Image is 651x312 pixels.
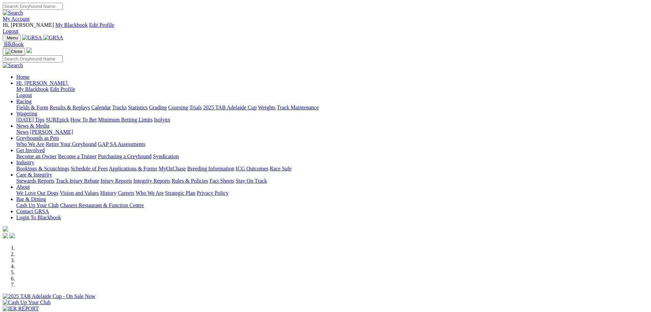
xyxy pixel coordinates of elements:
div: Wagering [16,117,648,123]
a: Who We Are [136,190,164,196]
a: Isolynx [154,117,170,123]
div: Hi, [PERSON_NAME] [16,86,648,98]
a: BlkBook [3,41,24,47]
a: Injury Reports [100,178,132,184]
div: Bar & Dining [16,202,648,208]
a: Home [16,74,29,80]
a: Careers [118,190,134,196]
img: Cash Up Your Club [3,299,51,306]
a: [PERSON_NAME] [30,129,73,135]
a: Stewards Reports [16,178,54,184]
img: facebook.svg [3,233,8,238]
a: Edit Profile [89,22,114,28]
span: Hi, [PERSON_NAME] [16,80,67,86]
a: Breeding Information [187,166,234,171]
a: Become an Owner [16,153,57,159]
input: Search [3,3,63,10]
a: Retire Your Greyhound [46,141,97,147]
a: News [16,129,28,135]
a: Care & Integrity [16,172,52,178]
a: Integrity Reports [133,178,170,184]
a: Fields & Form [16,105,48,110]
a: Tracks [112,105,127,110]
a: Industry [16,160,34,165]
a: News & Media [16,123,50,129]
a: Trials [189,105,202,110]
a: Calendar [91,105,111,110]
img: 2025 TAB Adelaide Cup - On Sale Now [3,293,96,299]
a: Coursing [168,105,188,110]
span: BlkBook [4,41,24,47]
img: logo-grsa-white.png [3,226,8,232]
img: GRSA [22,35,42,41]
div: News & Media [16,129,648,135]
img: logo-grsa-white.png [26,48,32,53]
span: Menu [7,35,18,40]
a: Statistics [128,105,148,110]
div: Care & Integrity [16,178,648,184]
img: Search [3,62,23,69]
a: Racing [16,98,32,104]
div: My Account [3,22,648,34]
a: Contact GRSA [16,208,49,214]
button: Toggle navigation [3,48,25,55]
a: Race Safe [270,166,291,171]
a: My Account [3,16,30,22]
a: SUREpick [46,117,69,123]
a: Strategic Plan [165,190,195,196]
a: About [16,184,30,190]
a: Track Maintenance [277,105,319,110]
a: Stay On Track [236,178,267,184]
a: Applications & Forms [109,166,157,171]
div: Industry [16,166,648,172]
a: ICG Outcomes [236,166,268,171]
a: Bookings & Scratchings [16,166,69,171]
a: Edit Profile [50,86,75,92]
a: My Blackbook [16,86,49,92]
a: Login To Blackbook [16,215,61,220]
a: Bar & Dining [16,196,46,202]
a: Hi, [PERSON_NAME] [16,80,69,86]
a: Greyhounds as Pets [16,135,59,141]
span: Hi, [PERSON_NAME] [3,22,54,28]
a: Get Involved [16,147,45,153]
a: Purchasing a Greyhound [98,153,152,159]
button: Toggle navigation [3,34,21,41]
a: We Love Our Dogs [16,190,58,196]
a: How To Bet [71,117,97,123]
div: About [16,190,648,196]
div: Racing [16,105,648,111]
a: Fact Sheets [210,178,234,184]
a: Cash Up Your Club [16,202,59,208]
a: [DATE] Tips [16,117,44,123]
a: Grading [149,105,167,110]
img: twitter.svg [9,233,15,238]
a: MyOzChase [159,166,186,171]
a: Track Injury Rebate [56,178,99,184]
a: Results & Replays [50,105,90,110]
div: Greyhounds as Pets [16,141,648,147]
a: Weights [258,105,276,110]
a: GAP SA Assessments [98,141,145,147]
a: History [100,190,116,196]
a: Privacy Policy [197,190,229,196]
a: Syndication [153,153,179,159]
div: Get Involved [16,153,648,160]
img: Close [5,49,22,54]
a: Who We Are [16,141,44,147]
a: Schedule of Fees [71,166,107,171]
a: Rules & Policies [172,178,208,184]
a: 2025 TAB Adelaide Cup [203,105,257,110]
img: GRSA [43,35,63,41]
img: Search [3,10,23,16]
input: Search [3,55,63,62]
a: My Blackbook [55,22,88,28]
img: IER REPORT [3,306,39,312]
a: Wagering [16,111,37,116]
a: Vision and Values [60,190,99,196]
a: Become a Trainer [58,153,97,159]
a: Logout [16,92,32,98]
a: Logout [3,28,18,34]
a: Minimum Betting Limits [98,117,153,123]
a: Chasers Restaurant & Function Centre [60,202,144,208]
